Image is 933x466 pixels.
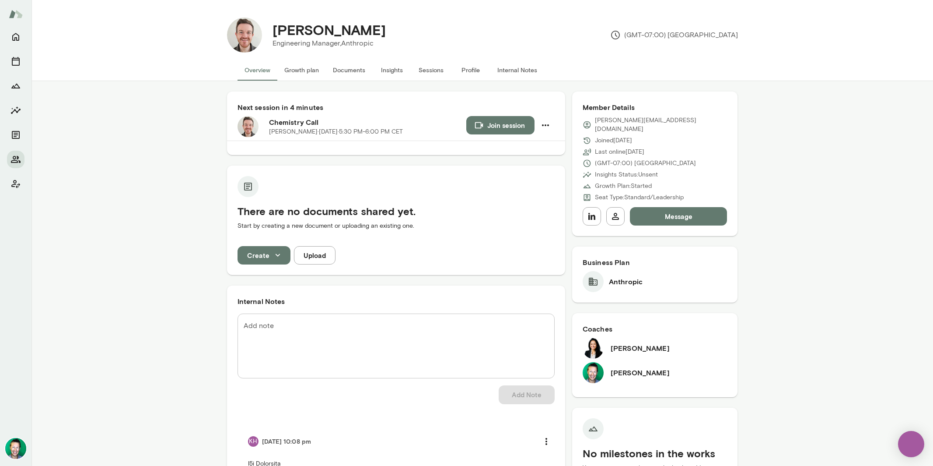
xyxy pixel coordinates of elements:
button: Home [7,28,24,46]
p: [PERSON_NAME] · [DATE] · 5:30 PM-6:00 PM CET [269,127,403,136]
h6: Member Details [583,102,727,113]
p: Seat Type: Standard/Leadership [595,193,684,202]
button: Upload [294,246,335,265]
button: Profile [451,60,490,81]
button: Insights [372,60,412,81]
p: Engineering Manager, Anthropic [273,38,386,49]
img: Brian Lawrence [583,362,604,383]
h4: [PERSON_NAME] [273,21,386,38]
h6: Anthropic [609,276,643,287]
button: Members [7,151,24,168]
p: Joined [DATE] [595,136,632,145]
button: Insights [7,102,24,119]
h5: There are no documents shared yet. [238,204,555,218]
p: [PERSON_NAME][EMAIL_ADDRESS][DOMAIN_NAME] [595,116,727,134]
h6: Chemistry Call [269,117,466,127]
p: Insights Status: Unsent [595,170,658,179]
p: (GMT-07:00) [GEOGRAPHIC_DATA] [610,30,738,40]
img: Monica Aggarwal [583,338,604,359]
button: Create [238,246,290,265]
img: Andrew Munn [227,18,262,53]
p: Growth Plan: Started [595,182,652,191]
button: Client app [7,175,24,193]
button: Overview [238,60,277,81]
h6: [DATE] 10:08 pm [262,437,311,446]
p: Last online [DATE] [595,148,644,156]
h6: [PERSON_NAME] [611,343,670,353]
p: Start by creating a new document or uploading an existing one. [238,222,555,230]
h6: Internal Notes [238,296,555,307]
div: KH [248,436,259,447]
h6: [PERSON_NAME] [611,367,670,378]
img: Brian Lawrence [5,438,26,459]
button: Sessions [412,60,451,81]
button: Growth plan [277,60,326,81]
button: more [537,432,556,451]
button: Join session [466,116,535,134]
h6: Coaches [583,324,727,334]
button: Documents [326,60,372,81]
button: Internal Notes [490,60,544,81]
button: Sessions [7,53,24,70]
p: (GMT-07:00) [GEOGRAPHIC_DATA] [595,159,696,168]
h6: Business Plan [583,257,727,268]
h6: Next session in 4 minutes [238,102,555,113]
img: Mento [9,6,23,22]
button: Documents [7,126,24,144]
button: Growth Plan [7,77,24,95]
h5: No milestones in the works [583,446,727,460]
button: Message [630,207,727,226]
